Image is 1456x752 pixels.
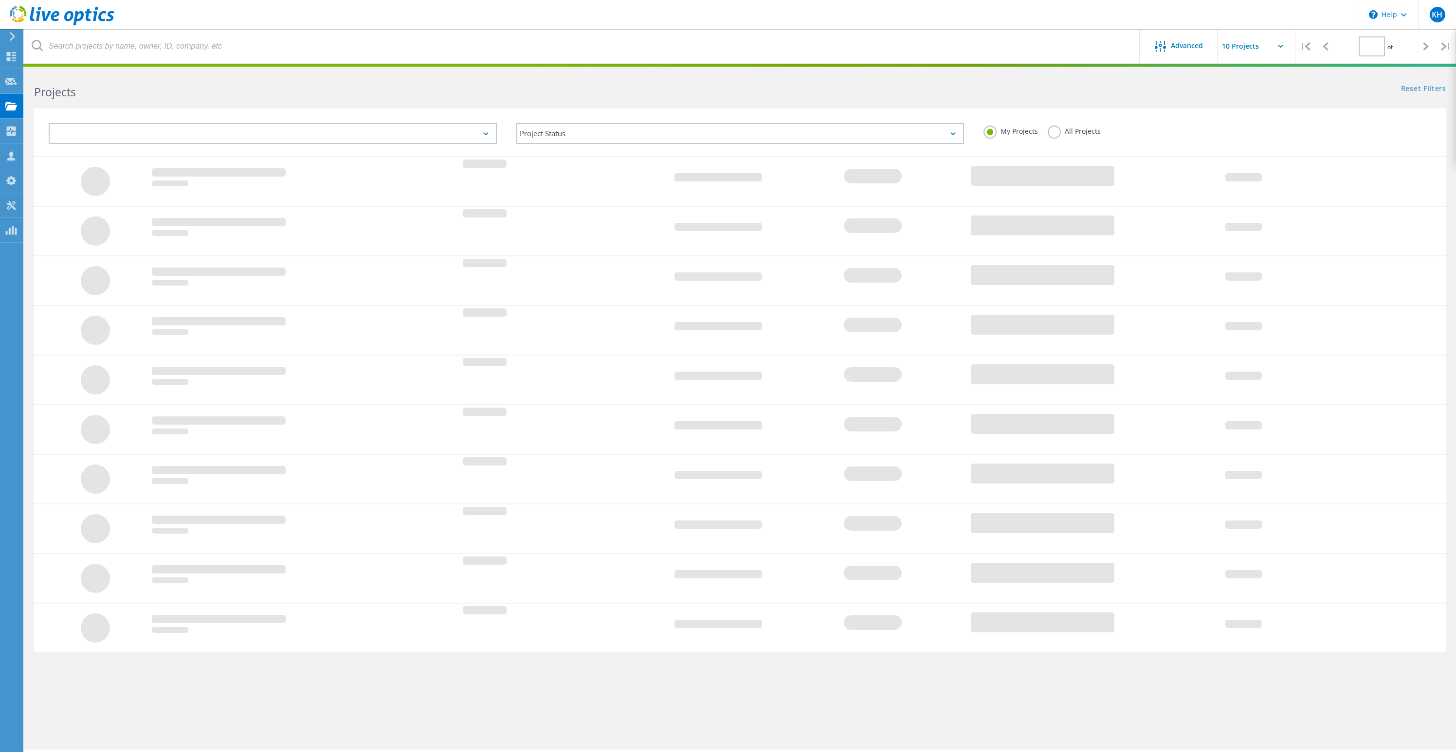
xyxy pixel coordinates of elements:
svg: \n [1369,10,1378,19]
a: Reset Filters [1401,85,1446,93]
a: Live Optics Dashboard [10,20,114,27]
b: Projects [34,84,76,100]
div: Project Status [516,123,965,144]
span: of [1387,43,1393,51]
input: Search projects by name, owner, ID, company, etc [24,29,1140,63]
div: | [1295,29,1315,64]
span: KH [1432,11,1442,18]
div: | [1436,29,1456,64]
label: All Projects [1048,125,1101,135]
span: Advanced [1171,42,1203,49]
label: My Projects [983,125,1038,135]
